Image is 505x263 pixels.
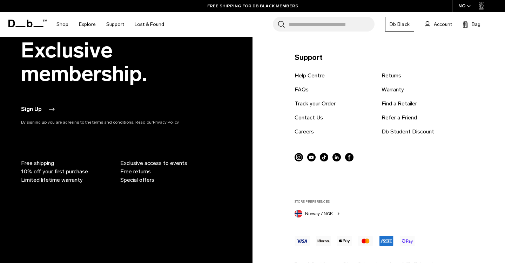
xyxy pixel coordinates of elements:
[51,12,169,37] nav: Main Navigation
[21,176,83,184] span: Limited lifetime warranty
[385,17,414,32] a: Db Black
[120,167,151,176] span: Free returns
[463,20,480,28] button: Bag
[56,12,68,37] a: Shop
[425,20,452,28] a: Account
[153,120,180,125] a: Privacy Policy.
[79,12,96,37] a: Explore
[382,113,417,122] a: Refer a Friend
[382,85,404,94] a: Warranty
[305,210,333,217] span: Norway / NOK
[472,21,480,28] span: Bag
[21,119,210,125] p: By signing up you are agreeing to the terms and conditions. Read our
[295,113,323,122] a: Contact Us
[21,15,210,85] h2: Db Black. Exclusive membership.
[106,12,124,37] a: Support
[135,12,164,37] a: Lost & Found
[382,127,434,136] a: Db Student Discount
[295,210,302,217] img: Norway
[295,85,309,94] a: FAQs
[21,105,56,113] button: Sign Up
[382,71,401,80] a: Returns
[120,159,187,167] span: Exclusive access to events
[295,127,314,136] a: Careers
[295,71,325,80] a: Help Centre
[295,199,487,204] label: Store Preferences
[120,176,154,184] span: Special offers
[21,159,54,167] span: Free shipping
[21,167,88,176] span: 10% off your first purchase
[295,99,336,108] a: Track your Order
[295,208,341,217] button: Norway Norway / NOK
[382,99,417,108] a: Find a Retailer
[434,21,452,28] span: Account
[295,52,487,63] p: Support
[207,3,298,9] a: FREE SHIPPING FOR DB BLACK MEMBERS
